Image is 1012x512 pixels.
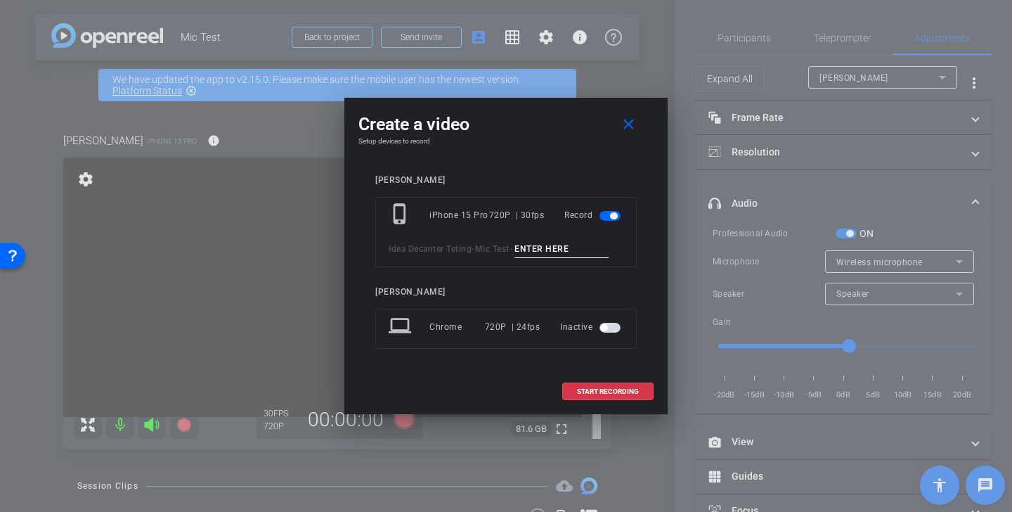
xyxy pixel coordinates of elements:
div: Record [564,203,623,228]
span: - [510,244,513,254]
span: Idea Decanter Teting [389,244,472,254]
div: 720P | 24fps [485,314,540,340]
div: 720P | 30fps [489,203,545,228]
mat-icon: laptop [389,314,414,340]
span: - [472,244,475,254]
mat-icon: close [620,116,637,134]
div: [PERSON_NAME] [375,287,637,297]
span: Mic Test [475,244,510,254]
input: ENTER HERE [514,241,609,258]
h4: Setup devices to record [358,137,654,146]
div: [PERSON_NAME] [375,175,637,186]
div: Create a video [358,112,654,137]
div: Inactive [560,314,623,340]
span: START RECORDING [577,388,639,395]
button: START RECORDING [562,383,654,400]
div: iPhone 15 Pro [429,203,489,228]
div: Chrome [429,314,485,340]
mat-icon: phone_iphone [389,203,414,228]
